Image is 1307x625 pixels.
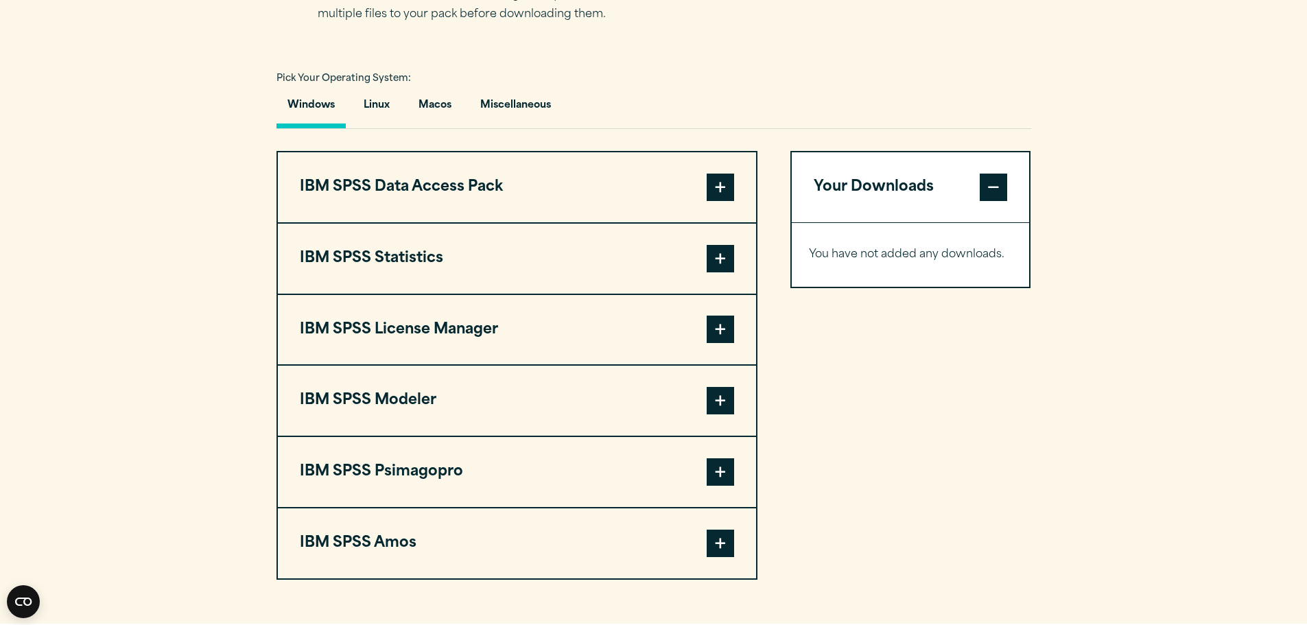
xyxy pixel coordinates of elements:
[276,89,346,128] button: Windows
[792,152,1030,222] button: Your Downloads
[469,89,562,128] button: Miscellaneous
[408,89,462,128] button: Macos
[7,585,40,618] button: Open CMP widget
[278,508,756,578] button: IBM SPSS Amos
[278,152,756,222] button: IBM SPSS Data Access Pack
[278,224,756,294] button: IBM SPSS Statistics
[278,366,756,436] button: IBM SPSS Modeler
[278,295,756,365] button: IBM SPSS License Manager
[276,74,411,83] span: Pick Your Operating System:
[353,89,401,128] button: Linux
[809,245,1013,265] p: You have not added any downloads.
[278,437,756,507] button: IBM SPSS Psimagopro
[792,222,1030,287] div: Your Downloads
